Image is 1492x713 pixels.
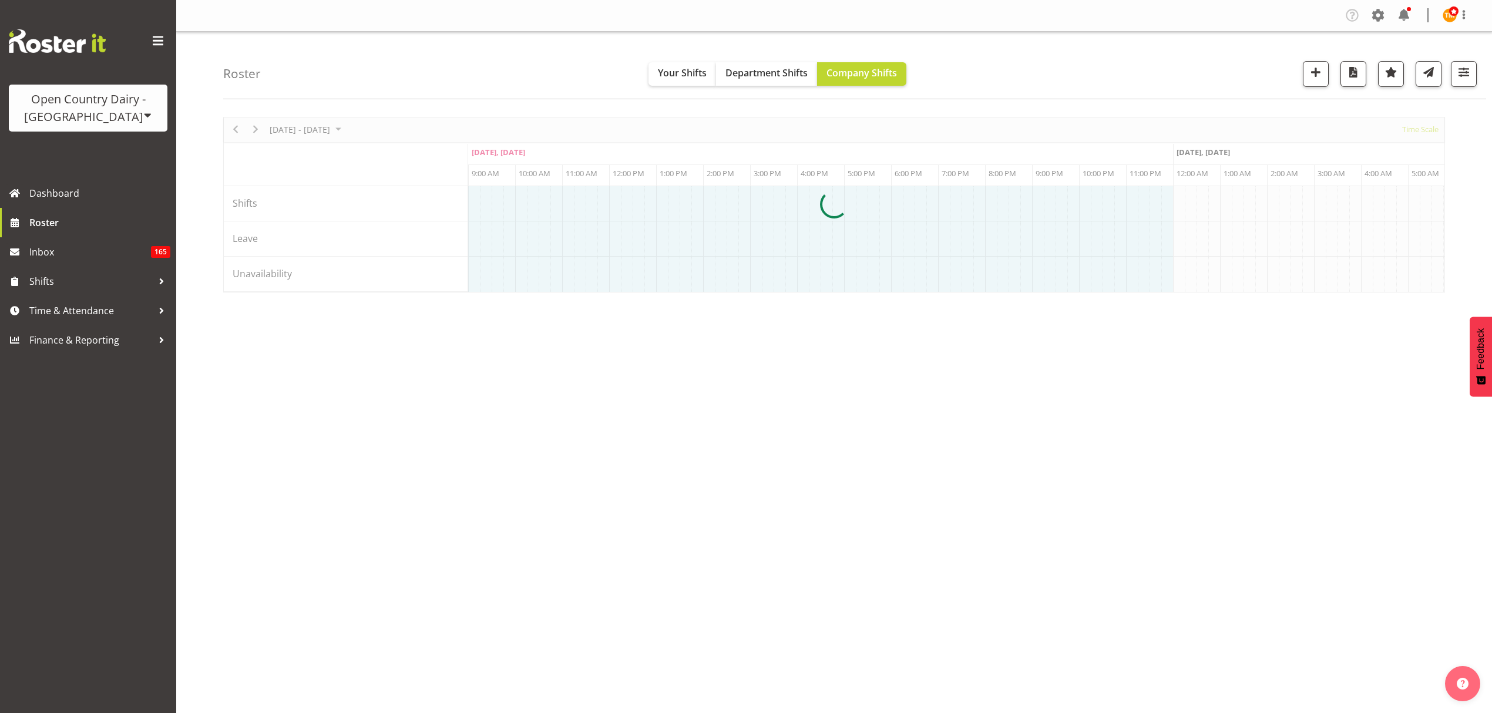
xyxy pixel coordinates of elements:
[1470,317,1492,396] button: Feedback - Show survey
[826,66,897,79] span: Company Shifts
[716,62,817,86] button: Department Shifts
[29,184,170,202] span: Dashboard
[29,273,153,290] span: Shifts
[29,214,170,231] span: Roster
[1476,328,1486,369] span: Feedback
[1340,61,1366,87] button: Download a PDF of the roster according to the set date range.
[1443,8,1457,22] img: tim-magness10922.jpg
[21,90,156,126] div: Open Country Dairy - [GEOGRAPHIC_DATA]
[1457,678,1469,690] img: help-xxl-2.png
[151,246,170,258] span: 165
[1416,61,1441,87] button: Send a list of all shifts for the selected filtered period to all rostered employees.
[29,243,151,261] span: Inbox
[1303,61,1329,87] button: Add a new shift
[725,66,808,79] span: Department Shifts
[29,302,153,319] span: Time & Attendance
[223,67,261,80] h4: Roster
[29,331,153,349] span: Finance & Reporting
[9,29,106,53] img: Rosterit website logo
[1378,61,1404,87] button: Highlight an important date within the roster.
[817,62,906,86] button: Company Shifts
[658,66,707,79] span: Your Shifts
[648,62,716,86] button: Your Shifts
[1451,61,1477,87] button: Filter Shifts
